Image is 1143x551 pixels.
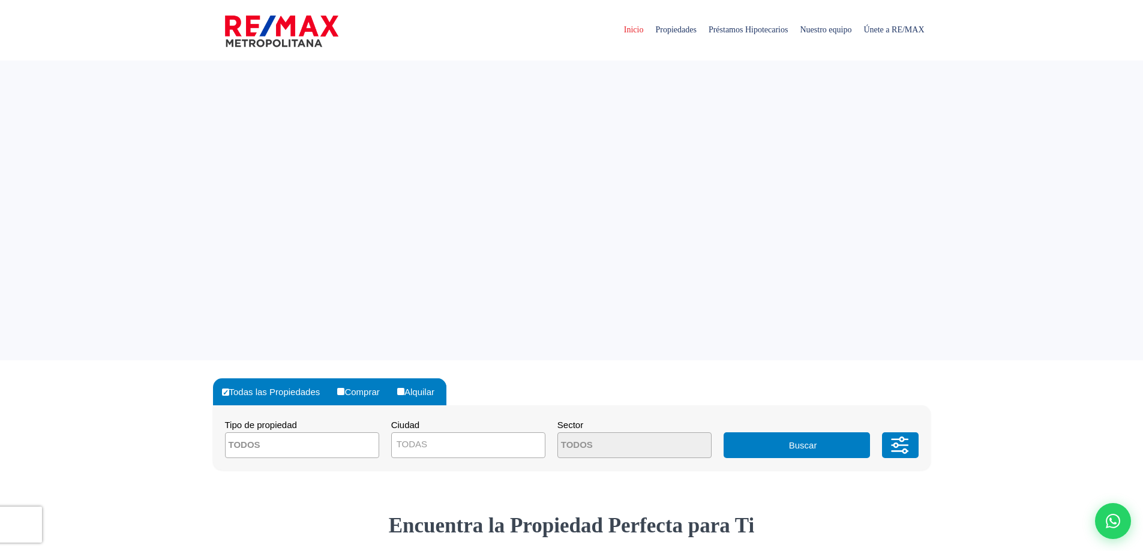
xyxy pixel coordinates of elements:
span: TODAS [392,436,545,453]
span: TODAS [391,432,545,458]
span: Únete a RE/MAX [857,12,930,48]
span: Tipo de propiedad [225,420,297,430]
strong: Encuentra la Propiedad Perfecta para Ti [389,514,755,537]
span: Nuestro equipo [794,12,857,48]
span: Inicio [618,12,650,48]
textarea: Search [226,433,342,459]
label: Todas las Propiedades [219,378,332,405]
input: Comprar [337,388,344,395]
label: Alquilar [394,378,446,405]
textarea: Search [558,433,674,459]
img: remax-metropolitana-logo [225,13,338,49]
span: TODAS [397,439,427,449]
button: Buscar [724,432,870,458]
label: Comprar [334,378,391,405]
input: Alquilar [397,388,404,395]
span: Ciudad [391,420,420,430]
span: Préstamos Hipotecarios [703,12,794,48]
input: Todas las Propiedades [222,389,229,396]
span: Propiedades [649,12,702,48]
span: Sector [557,420,583,430]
